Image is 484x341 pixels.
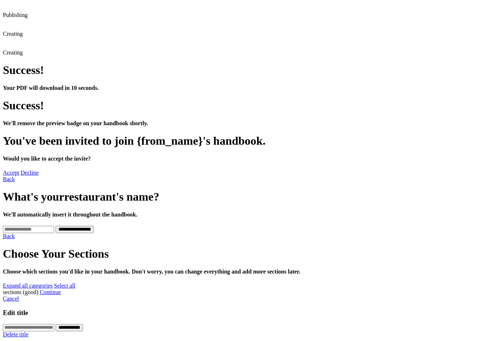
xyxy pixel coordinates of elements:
[3,233,15,239] a: Back
[3,31,23,37] span: Creating
[21,170,39,176] a: Decline
[3,12,27,18] span: Publishing
[3,331,29,337] a: Delete title
[3,176,15,182] a: Back
[3,170,19,176] a: Accept
[40,289,61,295] a: Continue
[3,85,481,91] h4: Your PDF will download in 10 seconds.
[3,156,481,162] h4: Would you like to accept the invite?
[3,309,481,317] h3: Edit title
[3,99,481,112] h1: Success!
[64,190,116,203] span: restaurant
[3,190,481,204] h1: What's your 's name?
[3,134,481,148] h1: You've been invited to join {from_name}'s handbook.
[54,283,75,289] a: Select all
[3,268,481,275] h4: Choose which sections you'd like in your handbook. Don't worry, you can change everything and add...
[3,289,38,295] span: sections ( )
[3,211,481,218] h4: We'll automatically insert it throughout the handbook.
[3,120,481,127] h4: We'll remove the preview badge on your handbook shortly.
[3,283,53,289] a: Expand all categories
[3,296,19,302] a: Cancel
[25,289,36,295] span: good
[3,64,481,77] h1: Success!
[3,247,481,261] h1: Choose Your Sections
[3,49,23,56] span: Creating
